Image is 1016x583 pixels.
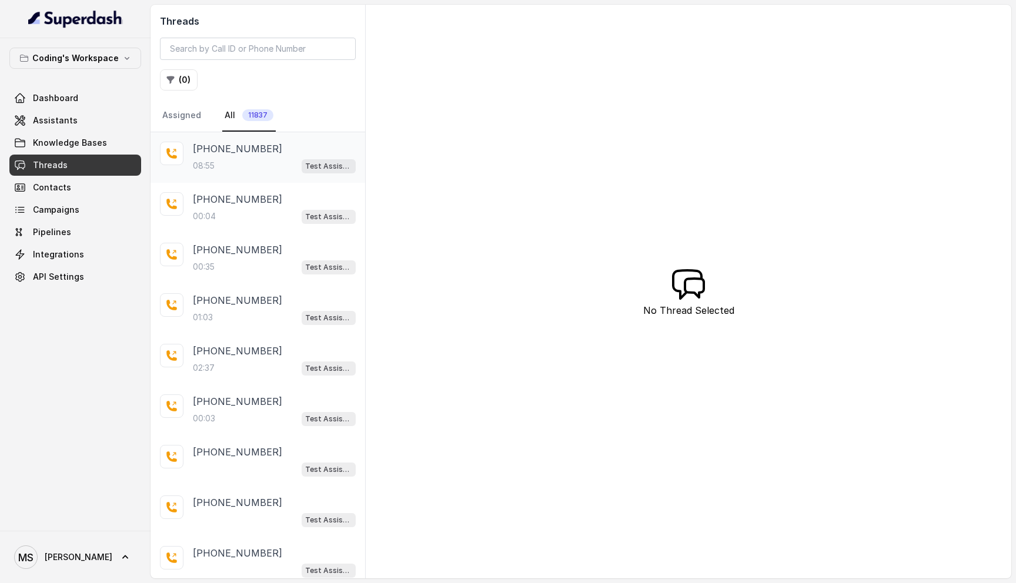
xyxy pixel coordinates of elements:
[9,199,141,220] a: Campaigns
[305,464,352,475] p: Test Assistant- 2
[193,394,282,408] p: [PHONE_NUMBER]
[45,551,112,563] span: [PERSON_NAME]
[160,100,203,132] a: Assigned
[28,9,123,28] img: light.svg
[9,132,141,153] a: Knowledge Bases
[193,445,282,459] p: [PHONE_NUMBER]
[193,192,282,206] p: [PHONE_NUMBER]
[305,160,352,172] p: Test Assistant- 2
[305,363,352,374] p: Test Assistant-3
[305,262,352,273] p: Test Assistant-3
[9,88,141,109] a: Dashboard
[242,109,273,121] span: 11837
[33,92,78,104] span: Dashboard
[9,266,141,287] a: API Settings
[305,413,352,425] p: Test Assistant- 2
[160,14,356,28] h2: Threads
[33,271,84,283] span: API Settings
[160,100,356,132] nav: Tabs
[9,110,141,131] a: Assistants
[193,293,282,307] p: [PHONE_NUMBER]
[33,159,68,171] span: Threads
[33,226,71,238] span: Pipelines
[305,514,352,526] p: Test Assistant- 2
[18,551,34,564] text: MS
[193,210,216,222] p: 00:04
[9,155,141,176] a: Threads
[305,565,352,577] p: Test Assistant- 2
[33,115,78,126] span: Assistants
[193,546,282,560] p: [PHONE_NUMBER]
[9,222,141,243] a: Pipelines
[33,137,107,149] span: Knowledge Bases
[193,344,282,358] p: [PHONE_NUMBER]
[305,211,352,223] p: Test Assistant- 2
[193,160,215,172] p: 08:55
[33,249,84,260] span: Integrations
[193,311,213,323] p: 01:03
[193,261,215,273] p: 00:35
[9,48,141,69] button: Coding's Workspace
[33,182,71,193] span: Contacts
[193,243,282,257] p: [PHONE_NUMBER]
[222,100,276,132] a: All11837
[643,303,734,317] p: No Thread Selected
[33,204,79,216] span: Campaigns
[9,541,141,574] a: [PERSON_NAME]
[9,177,141,198] a: Contacts
[32,51,119,65] p: Coding's Workspace
[193,362,215,374] p: 02:37
[193,413,215,424] p: 00:03
[160,69,198,91] button: (0)
[160,38,356,60] input: Search by Call ID or Phone Number
[193,142,282,156] p: [PHONE_NUMBER]
[193,495,282,510] p: [PHONE_NUMBER]
[305,312,352,324] p: Test Assistant- 2
[9,244,141,265] a: Integrations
